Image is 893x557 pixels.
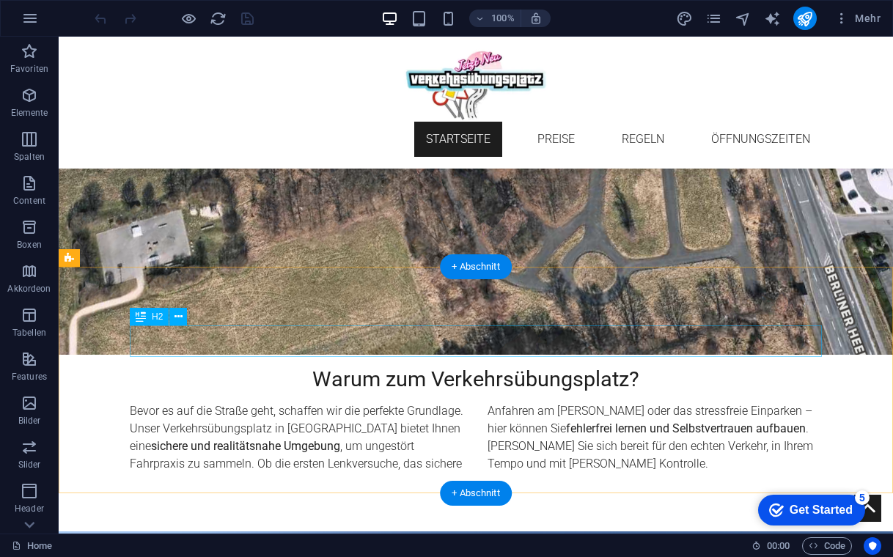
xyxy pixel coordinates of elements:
span: H2 [152,312,163,321]
p: Content [13,195,45,207]
button: 100% [469,10,521,27]
div: Get Started [43,16,106,29]
button: navigator [735,10,752,27]
button: Klicke hier, um den Vorschau-Modus zu verlassen [180,10,197,27]
p: Boxen [17,239,42,251]
p: Akkordeon [7,283,51,295]
button: publish [793,7,817,30]
div: 5 [109,3,123,18]
p: Slider [18,459,41,471]
button: Usercentrics [864,537,881,555]
div: Get Started 5 items remaining, 0% complete [12,7,119,38]
button: reload [209,10,227,27]
i: Seiten (Strg+Alt+S) [705,10,722,27]
div: + Abschnitt [440,481,512,506]
p: Spalten [14,151,45,163]
i: Seite neu laden [210,10,227,27]
span: : [777,540,779,551]
i: Navigator [735,10,751,27]
p: Bilder [18,415,41,427]
button: design [676,10,694,27]
div: + Abschnitt [440,254,512,279]
i: Design (Strg+Alt+Y) [676,10,693,27]
i: AI Writer [764,10,781,27]
p: Favoriten [10,63,48,75]
a: Klick, um Auswahl aufzuheben. Doppelklick öffnet Seitenverwaltung [12,537,52,555]
p: Header [15,503,44,514]
span: Mehr [834,11,881,26]
button: pages [705,10,723,27]
h6: 100% [491,10,515,27]
h6: Session-Zeit [751,537,790,555]
span: 00 00 [767,537,790,555]
button: Code [802,537,852,555]
p: Elemente [11,107,48,119]
p: Tabellen [12,327,46,339]
i: Bei Größenänderung Zoomstufe automatisch an das gewählte Gerät anpassen. [529,12,543,25]
p: Features [12,371,47,383]
button: Mehr [828,7,886,30]
button: text_generator [764,10,782,27]
i: Veröffentlichen [796,10,813,27]
span: Code [809,537,845,555]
